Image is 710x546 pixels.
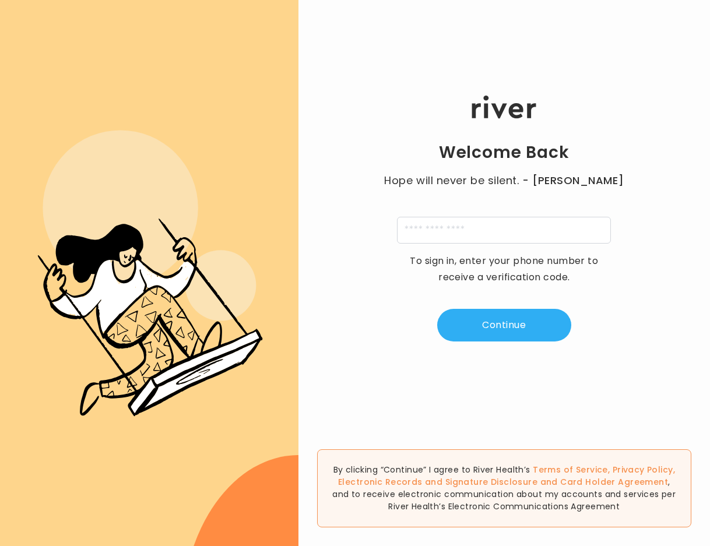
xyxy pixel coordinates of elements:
button: Continue [437,309,571,341]
a: Electronic Records and Signature Disclosure [338,476,537,488]
p: Hope will never be silent. [373,172,635,189]
span: - [PERSON_NAME] [522,172,624,189]
span: , , and [338,464,675,488]
a: Card Holder Agreement [560,476,668,488]
h1: Welcome Back [439,142,570,163]
a: Privacy Policy [613,464,673,475]
div: By clicking “Continue” I agree to River Health’s [317,449,691,527]
a: Terms of Service [533,464,608,475]
p: To sign in, enter your phone number to receive a verification code. [402,253,606,286]
span: , and to receive electronic communication about my accounts and services per River Health’s Elect... [332,476,676,512]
